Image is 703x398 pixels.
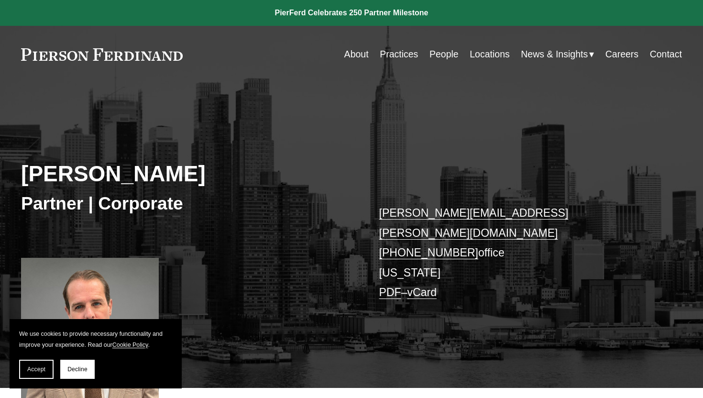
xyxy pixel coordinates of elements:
a: Careers [605,45,638,64]
button: Decline [60,360,95,379]
span: News & Insights [521,46,588,63]
a: [PERSON_NAME][EMAIL_ADDRESS][PERSON_NAME][DOMAIN_NAME] [379,207,569,239]
p: office [US_STATE] – [379,203,655,303]
a: Practices [380,45,418,64]
a: Contact [650,45,682,64]
a: PDF [379,286,401,298]
section: Cookie banner [10,319,182,388]
a: About [344,45,369,64]
h2: [PERSON_NAME] [21,161,351,188]
p: We use cookies to provide necessary functionality and improve your experience. Read our . [19,329,172,350]
a: Cookie Policy [112,342,148,348]
button: Accept [19,360,54,379]
a: folder dropdown [521,45,594,64]
span: Accept [27,366,45,373]
h3: Partner | Corporate [21,192,351,214]
span: Decline [67,366,88,373]
a: People [429,45,459,64]
a: [PHONE_NUMBER] [379,246,478,259]
a: vCard [407,286,437,298]
a: Locations [470,45,510,64]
